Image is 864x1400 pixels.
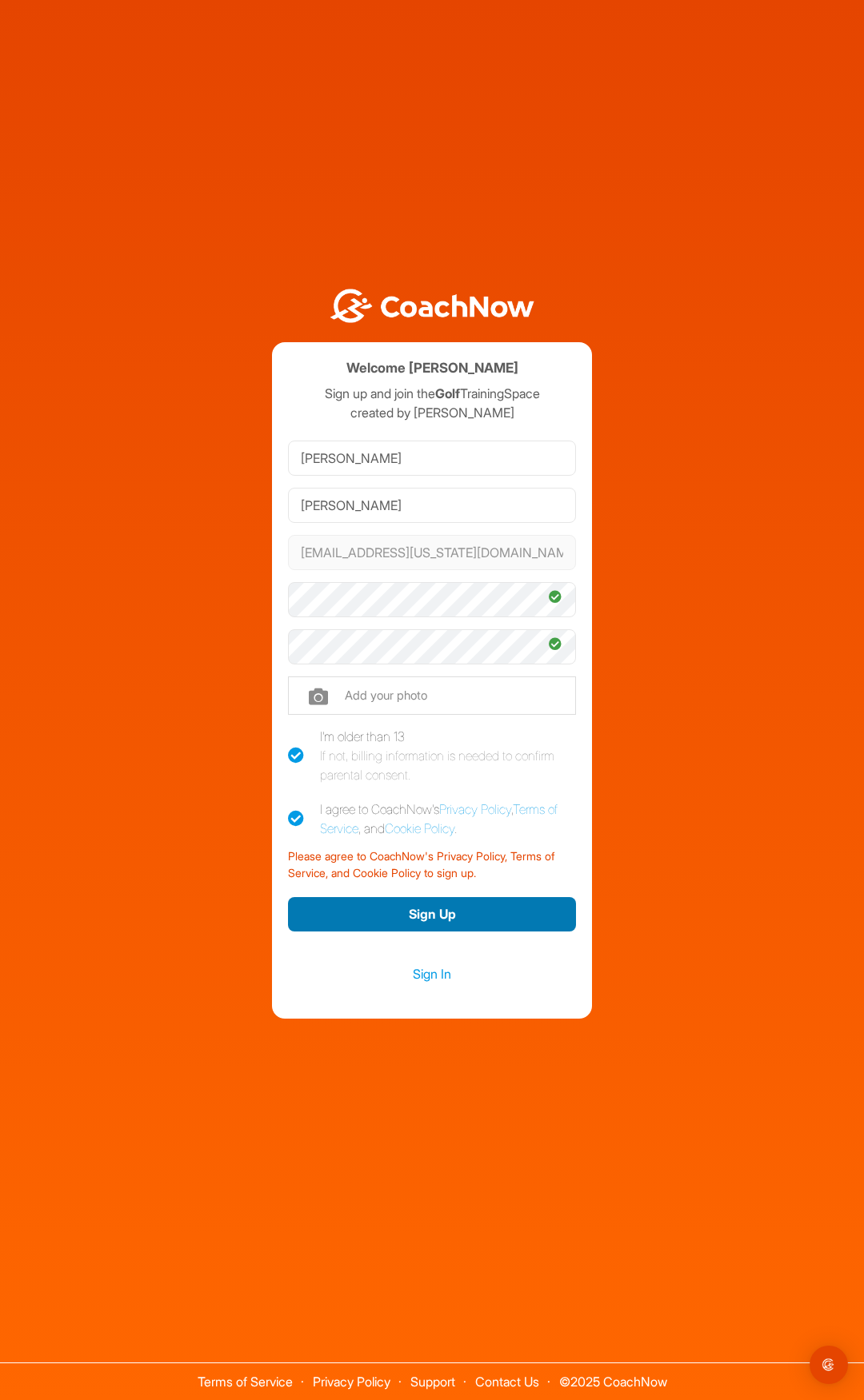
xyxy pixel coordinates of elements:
[288,384,576,403] p: Sign up and join the TrainingSpace
[288,963,576,984] a: Sign In
[385,820,454,836] a: Cookie Policy
[313,1374,390,1390] a: Privacy Policy
[288,535,576,570] input: Email
[320,746,576,784] div: If not, billing information is needed to confirm parental consent.
[288,441,576,476] input: First Name
[288,403,576,422] p: created by [PERSON_NAME]
[288,488,576,523] input: Last Name
[439,801,511,817] a: Privacy Policy
[328,289,536,323] img: BwLJSsUCoWCh5upNqxVrqldRgqLPVwmV24tXu5FoVAoFEpwwqQ3VIfuoInZCoVCoTD4vwADAC3ZFMkVEQFDAAAAAElFTkSuQmCC
[288,800,576,838] label: I agree to CoachNow's , , and .
[346,358,518,378] h4: Welcome [PERSON_NAME]
[410,1374,455,1390] a: Support
[288,841,576,881] div: Please agree to CoachNow's Privacy Policy, Terms of Service, and Cookie Policy to sign up.
[810,1346,848,1384] div: Open Intercom Messenger
[320,727,576,784] div: I'm older than 13
[475,1374,539,1390] a: Contact Us
[198,1374,293,1390] a: Terms of Service
[551,1363,675,1388] span: © 2025 CoachNow
[288,897,576,931] button: Sign Up
[435,385,460,401] strong: Golf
